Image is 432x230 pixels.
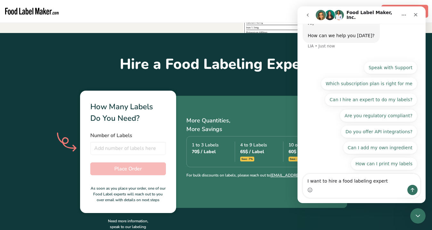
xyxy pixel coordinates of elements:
[90,142,166,155] input: Add number of labels here
[192,142,235,162] div: 1 to 3 Labels
[240,142,283,162] div: 4 to 9 Labels
[4,3,60,20] img: Food Label Maker
[192,148,235,155] div: 70$ / Label
[298,6,426,203] iframe: Intercom live chat
[90,101,166,124] div: How Many Labels Do You Need?
[270,173,336,178] a: [EMAIL_ADDRESS][DOMAIN_NAME]
[186,116,337,134] p: More Quantities, More Savings
[90,162,166,175] button: Place Order
[381,5,428,18] a: Dashboard
[289,148,331,155] div: 60$ / Label
[186,172,337,178] p: For bulk discounts on labels, please reach out to
[114,165,142,173] span: Place Order
[240,157,254,161] span: Save -7%
[410,208,426,224] iframe: Intercom live chat
[90,132,132,139] span: Number of Labels
[90,185,166,203] p: As soon as you place your order, one of our Food Label experts will reach out to you over email w...
[240,148,283,155] div: 65$ / Label
[289,142,331,162] div: 10 or More Labels
[289,157,304,161] span: Save -14%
